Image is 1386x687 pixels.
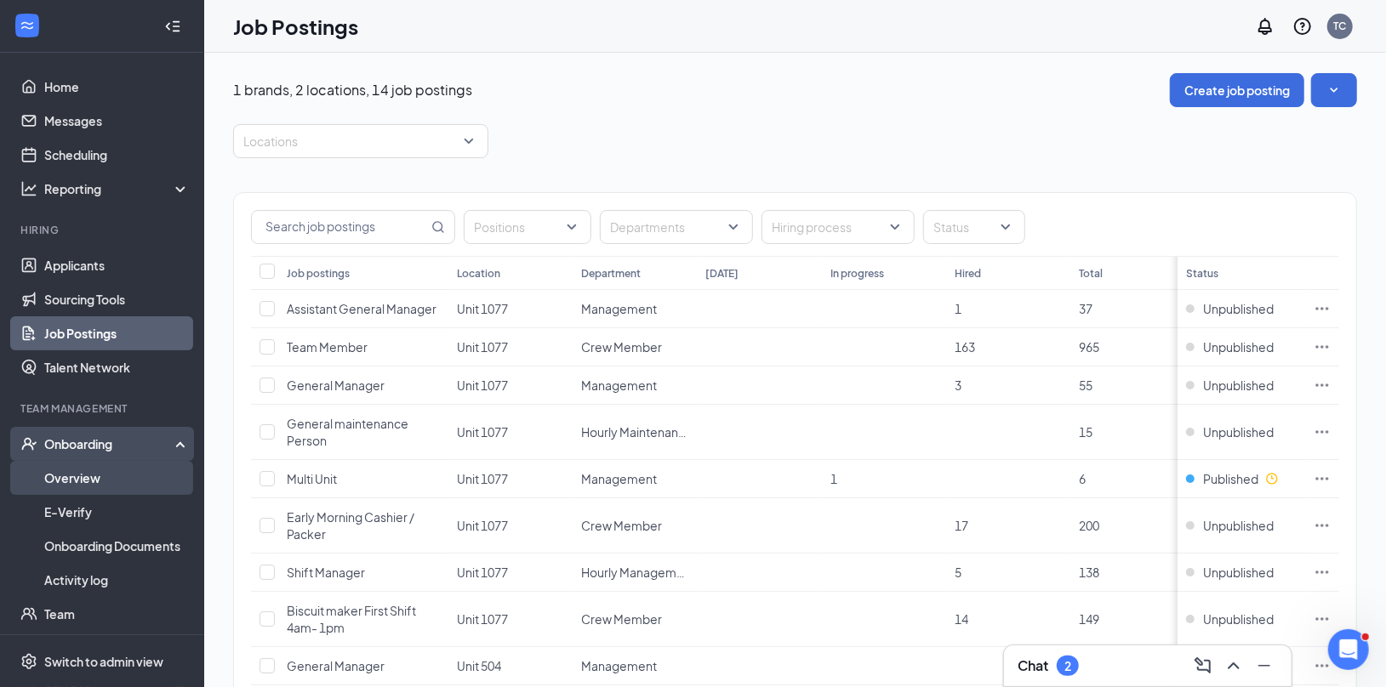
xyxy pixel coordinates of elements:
[448,592,573,647] td: Unit 1077
[581,471,657,486] span: Management
[44,597,190,631] a: Team
[1080,301,1093,316] span: 37
[1314,657,1331,674] svg: Ellipses
[448,554,573,592] td: Unit 1077
[287,416,408,448] span: General maintenance Person
[44,529,190,563] a: Onboarding Documents
[581,339,662,355] span: Crew Member
[955,339,975,355] span: 163
[1328,629,1369,670] iframe: Intercom live chat
[44,180,191,197] div: Reporting
[581,301,657,316] span: Management
[1314,300,1331,317] svg: Ellipses
[1203,517,1274,534] span: Unpublished
[164,18,181,35] svg: Collapse
[1203,470,1258,487] span: Published
[1080,378,1093,393] span: 55
[1071,256,1195,290] th: Total
[946,256,1070,290] th: Hired
[955,378,961,393] span: 3
[252,211,428,243] input: Search job postings
[457,339,508,355] span: Unit 1077
[287,301,436,316] span: Assistant General Manager
[1018,656,1048,675] h3: Chat
[573,460,697,498] td: Management
[287,471,337,486] span: Multi Unit
[955,301,961,316] span: 1
[1170,73,1304,107] button: Create job posting
[19,17,36,34] svg: WorkstreamLogo
[457,266,500,281] div: Location
[1203,338,1274,355] span: Unpublished
[573,328,697,366] td: Crew Member
[448,328,573,366] td: Unit 1077
[573,498,697,554] td: Crew Member
[44,282,190,316] a: Sourcing Tools
[1203,377,1274,394] span: Unpublished
[20,435,37,452] svg: UserCheck
[581,565,695,580] span: Hourly Management
[581,266,641,281] div: Department
[1080,471,1087,486] span: 6
[287,658,385,673] span: General Manager
[20,223,186,237] div: Hiring
[431,220,445,234] svg: MagnifyingGlass
[1189,652,1217,679] button: ComposeMessage
[1265,472,1279,485] svg: Clock
[457,565,508,580] span: Unit 1077
[1080,518,1100,533] span: 200
[1314,517,1331,534] svg: Ellipses
[44,563,190,597] a: Activity log
[287,266,350,281] div: Job postings
[44,316,190,350] a: Job Postings
[44,653,163,670] div: Switch to admin view
[457,424,508,440] span: Unit 1077
[44,435,175,452] div: Onboarding
[448,498,573,554] td: Unit 1077
[955,518,968,533] span: 17
[1203,610,1274,627] span: Unpublished
[44,350,190,384] a: Talent Network
[457,378,508,393] span: Unit 1077
[233,12,358,41] h1: Job Postings
[1314,470,1331,487] svg: Ellipses
[44,70,190,104] a: Home
[573,647,697,685] td: Management
[1314,338,1331,355] svg: Ellipses
[581,518,662,533] span: Crew Member
[1251,652,1278,679] button: Minimize
[955,565,961,580] span: 5
[1314,377,1331,394] svg: Ellipses
[448,647,573,685] td: Unit 504
[581,611,662,627] span: Crew Member
[830,471,837,486] span: 1
[573,366,697,405] td: Management
[822,256,946,290] th: In progress
[44,461,190,495] a: Overview
[1255,16,1275,37] svg: Notifications
[287,378,385,393] span: General Manager
[581,658,657,673] span: Management
[44,248,190,282] a: Applicants
[287,509,414,542] span: Early Morning Cashier / Packer
[1326,82,1343,99] svg: SmallChevronDown
[1064,659,1071,673] div: 2
[448,460,573,498] td: Unit 1077
[457,658,501,673] span: Unit 504
[20,401,186,416] div: Team Management
[287,339,368,355] span: Team Member
[1334,19,1347,33] div: TC
[1314,610,1331,627] svg: Ellipses
[573,592,697,647] td: Crew Member
[573,290,697,328] td: Management
[287,603,416,635] span: Biscuit maker First Shift 4am- 1pm
[44,495,190,529] a: E-Verify
[1193,656,1213,676] svg: ComposeMessage
[1220,652,1247,679] button: ChevronUp
[233,81,472,99] p: 1 brands, 2 locations, 14 job postings
[1292,16,1313,37] svg: QuestionInfo
[1314,423,1331,440] svg: Ellipses
[1080,339,1100,355] span: 965
[1178,256,1305,290] th: Status
[20,653,37,670] svg: Settings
